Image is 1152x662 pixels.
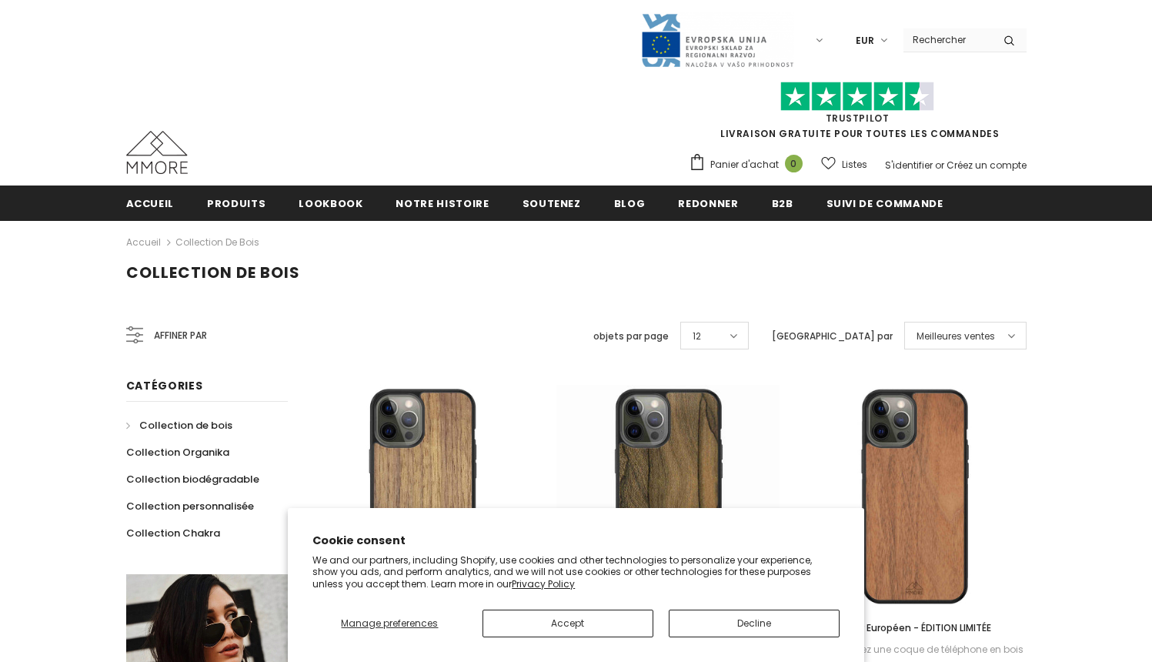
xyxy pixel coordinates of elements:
[139,418,232,433] span: Collection de bois
[947,159,1027,172] a: Créez un compte
[312,554,840,590] p: We and our partners, including Shopify, use cookies and other technologies to personalize your ex...
[126,466,259,493] a: Collection biodégradable
[593,329,669,344] label: objets par page
[126,493,254,520] a: Collection personnalisée
[640,33,794,46] a: Javni Razpis
[396,186,489,220] a: Notre histoire
[126,196,175,211] span: Accueil
[126,439,229,466] a: Collection Organika
[803,620,1026,637] a: Noyer Européen - ÉDITION LIMITÉE
[772,329,893,344] label: [GEOGRAPHIC_DATA] par
[299,186,362,220] a: Lookbook
[126,445,229,460] span: Collection Organika
[837,621,991,634] span: Noyer Européen - ÉDITION LIMITÉE
[772,196,793,211] span: B2B
[126,186,175,220] a: Accueil
[523,186,581,220] a: soutenez
[126,520,220,547] a: Collection Chakra
[126,233,161,252] a: Accueil
[126,412,232,439] a: Collection de bois
[154,327,207,344] span: Affiner par
[689,89,1027,140] span: LIVRAISON GRATUITE POUR TOUTES LES COMMANDES
[640,12,794,69] img: Javni Razpis
[614,196,646,211] span: Blog
[207,186,265,220] a: Produits
[312,610,466,637] button: Manage preferences
[780,82,934,112] img: Faites confiance aux étoiles pilotes
[126,526,220,540] span: Collection Chakra
[512,577,575,590] a: Privacy Policy
[614,186,646,220] a: Blog
[826,186,943,220] a: Suivi de commande
[856,33,874,48] span: EUR
[341,617,438,630] span: Manage preferences
[693,329,701,344] span: 12
[903,28,992,51] input: Search Site
[917,329,995,344] span: Meilleures ventes
[772,186,793,220] a: B2B
[826,196,943,211] span: Suivi de commande
[126,131,188,174] img: Cas MMORE
[126,472,259,486] span: Collection biodégradable
[710,157,779,172] span: Panier d'achat
[126,262,300,283] span: Collection de bois
[821,151,867,178] a: Listes
[312,533,840,549] h2: Cookie consent
[689,153,810,176] a: Panier d'achat 0
[207,196,265,211] span: Produits
[935,159,944,172] span: or
[842,157,867,172] span: Listes
[826,112,890,125] a: TrustPilot
[483,610,653,637] button: Accept
[678,196,738,211] span: Redonner
[885,159,933,172] a: S'identifier
[785,155,803,172] span: 0
[299,196,362,211] span: Lookbook
[523,196,581,211] span: soutenez
[396,196,489,211] span: Notre histoire
[669,610,840,637] button: Decline
[126,378,203,393] span: Catégories
[678,186,738,220] a: Redonner
[126,499,254,513] span: Collection personnalisée
[175,236,259,249] a: Collection de bois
